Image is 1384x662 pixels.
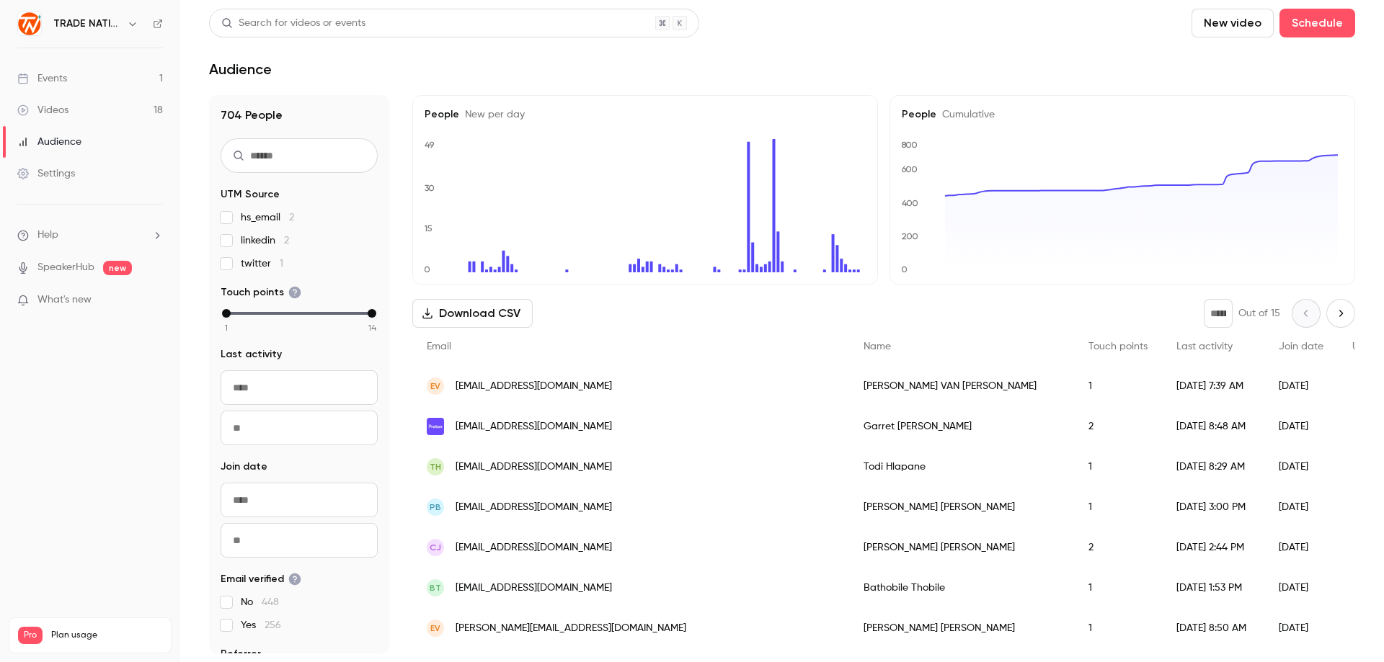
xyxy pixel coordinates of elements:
button: Download CSV [412,299,533,328]
span: [EMAIL_ADDRESS][DOMAIN_NAME] [456,419,612,434]
div: [DATE] [1264,406,1338,447]
div: [DATE] [1264,527,1338,568]
a: SpeakerHub [37,260,94,275]
div: min [222,309,231,318]
span: PB [430,501,441,514]
span: hs_email [241,210,294,225]
span: Touch points [1088,341,1148,352]
h5: People [425,107,866,122]
div: [DATE] 8:29 AM [1162,447,1264,487]
input: To [221,523,378,558]
button: Schedule [1279,9,1355,37]
div: [DATE] 8:50 AM [1162,608,1264,648]
span: 1 [280,259,283,269]
span: 2 [289,213,294,223]
text: 15 [424,223,432,233]
div: [DATE] 8:48 AM [1162,406,1264,447]
button: New video [1192,9,1274,37]
div: Bathobile Thobile [849,568,1074,608]
span: [EMAIL_ADDRESS][DOMAIN_NAME] [456,500,612,515]
span: TH [430,460,441,473]
span: 14 [368,321,376,334]
span: linkedin [241,233,289,248]
div: [PERSON_NAME] [PERSON_NAME] [849,608,1074,648]
div: Events [17,71,67,86]
span: CJ [430,541,441,554]
div: [PERSON_NAME] VAN [PERSON_NAME] [849,366,1074,406]
input: From [221,483,378,517]
span: Last activity [1176,341,1233,352]
div: [PERSON_NAME] [PERSON_NAME] [849,527,1074,568]
h6: TRADE NATION [53,17,121,31]
span: [EMAIL_ADDRESS][DOMAIN_NAME] [456,379,612,394]
img: protonmail.com [427,418,444,435]
span: EV [430,380,440,393]
div: Settings [17,166,75,181]
span: What's new [37,292,92,308]
span: Touch points [221,285,301,300]
span: Last activity [221,347,282,362]
div: 2 [1074,406,1162,447]
h5: People [902,107,1343,122]
span: Join date [1279,341,1323,352]
text: 600 [901,164,918,174]
div: 1 [1074,487,1162,527]
div: Todi Hlapane [849,447,1074,487]
text: 49 [425,140,435,150]
div: [DATE] [1264,366,1338,406]
span: Email [427,341,451,352]
span: Pro [18,627,43,644]
iframe: Noticeable Trigger [146,294,163,307]
span: Email verified [221,572,301,586]
input: From [221,370,378,405]
span: Cumulative [936,109,995,120]
span: Referrer [221,647,261,661]
span: BT [430,581,441,594]
span: 448 [262,597,279,607]
span: Help [37,228,58,243]
span: [EMAIL_ADDRESS][DOMAIN_NAME] [456,540,612,555]
span: [EMAIL_ADDRESS][DOMAIN_NAME] [456,460,612,475]
div: 1 [1074,568,1162,608]
div: [DATE] 1:53 PM [1162,568,1264,608]
div: [DATE] 3:00 PM [1162,487,1264,527]
div: [DATE] 7:39 AM [1162,366,1264,406]
div: Audience [17,135,81,149]
span: new [103,261,132,275]
span: [EMAIL_ADDRESS][DOMAIN_NAME] [456,581,612,596]
text: 0 [901,264,908,274]
span: EV [430,622,440,635]
text: 0 [424,264,430,274]
li: help-dropdown-opener [17,228,163,243]
div: 1 [1074,608,1162,648]
div: [DATE] [1264,568,1338,608]
span: Plan usage [51,630,162,641]
button: Next page [1326,299,1355,328]
text: 400 [902,198,918,208]
input: To [221,411,378,445]
span: Yes [241,618,281,632]
div: [PERSON_NAME] [PERSON_NAME] [849,487,1074,527]
div: Garret [PERSON_NAME] [849,406,1074,447]
text: 30 [425,183,435,193]
div: Search for videos or events [221,16,365,31]
div: 2 [1074,527,1162,568]
span: UTM Source [221,187,280,202]
h1: 704 People [221,107,378,124]
span: Join date [221,460,267,474]
span: 256 [265,620,281,630]
img: TRADE NATION [18,12,41,35]
div: Videos [17,103,68,117]
span: 2 [284,236,289,246]
h1: Audience [209,61,272,78]
div: 1 [1074,366,1162,406]
div: [DATE] 2:44 PM [1162,527,1264,568]
span: Name [864,341,891,352]
text: 800 [901,140,918,150]
div: [DATE] [1264,608,1338,648]
span: New per day [459,109,525,120]
span: No [241,595,279,609]
div: [DATE] [1264,487,1338,527]
span: twitter [241,256,283,271]
span: 1 [225,321,228,334]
